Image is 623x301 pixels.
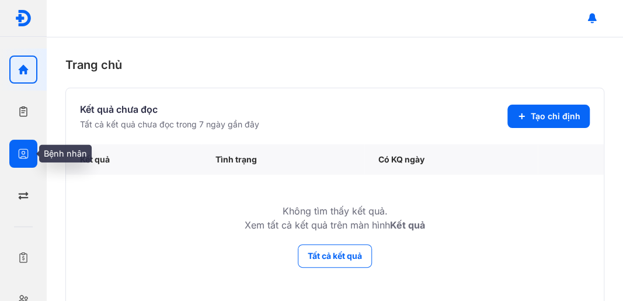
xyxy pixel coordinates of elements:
[390,219,425,231] b: Kết quả
[80,119,259,130] div: Tất cả kết quả chưa đọc trong 7 ngày gần đây
[66,175,604,244] td: Không tìm thấy kết quả. Xem tất cả kết quả trên màn hình
[80,102,259,116] div: Kết quả chưa đọc
[531,110,580,122] span: Tạo chỉ định
[15,9,32,27] img: logo
[298,244,372,268] button: Tất cả kết quả
[507,105,590,128] button: Tạo chỉ định
[364,144,538,175] div: Có KQ ngày
[66,144,201,175] div: Kết quả
[65,56,604,74] div: Trang chủ
[201,144,364,175] div: Tình trạng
